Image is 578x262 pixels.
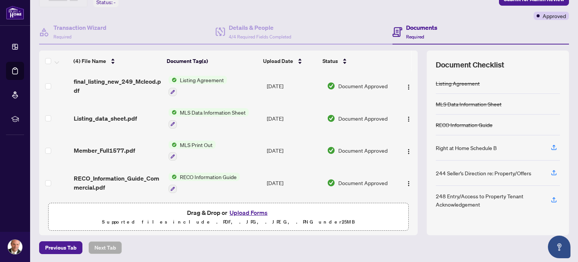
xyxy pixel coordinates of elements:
[177,173,240,181] span: RECO Information Guide
[169,141,216,161] button: Status IconMLS Print Out
[436,100,502,108] div: MLS Data Information Sheet
[53,218,404,227] p: Supported files include .PDF, .JPG, .JPEG, .PNG under 25 MB
[338,82,388,90] span: Document Approved
[74,174,162,192] span: RECO_Information_Guide_Commercial.pdf
[436,192,542,208] div: 248 Entry/Access to Property Tenant Acknowledgement
[74,77,162,95] span: final_listing_new_249_Mcleod.pdf
[264,102,324,135] td: [DATE]
[264,167,324,199] td: [DATE]
[322,57,338,65] span: Status
[436,79,480,87] div: Listing Agreement
[229,34,291,40] span: 4/4 Required Fields Completed
[327,146,335,155] img: Document Status
[73,57,106,65] span: (4) File Name
[436,60,504,70] span: Document Checklist
[327,82,335,90] img: Document Status
[169,173,177,181] img: Status Icon
[436,169,531,177] div: 244 Seller’s Direction re: Property/Offers
[338,146,388,155] span: Document Approved
[177,76,227,84] span: Listing Agreement
[543,12,566,20] span: Approved
[406,84,412,90] img: Logo
[403,112,415,124] button: Logo
[403,177,415,189] button: Logo
[6,6,24,20] img: logo
[436,121,493,129] div: RECO Information Guide
[264,70,324,102] td: [DATE]
[169,76,177,84] img: Status Icon
[406,23,437,32] h4: Documents
[406,149,412,155] img: Logo
[548,236,570,258] button: Open asap
[403,144,415,156] button: Logo
[229,23,291,32] h4: Details & People
[263,57,293,65] span: Upload Date
[53,23,106,32] h4: Transaction Wizard
[164,51,260,72] th: Document Tag(s)
[260,51,319,72] th: Upload Date
[403,80,415,92] button: Logo
[39,241,82,254] button: Previous Tab
[406,181,412,187] img: Logo
[187,208,270,218] span: Drag & Drop or
[169,108,177,116] img: Status Icon
[177,108,249,116] span: MLS Data Information Sheet
[8,240,22,254] img: Profile Icon
[45,242,76,254] span: Previous Tab
[327,114,335,123] img: Document Status
[177,141,216,149] span: MLS Print Out
[327,179,335,187] img: Document Status
[74,114,137,123] span: Listing_data_sheet.pdf
[169,76,227,96] button: Status IconListing Agreement
[169,173,240,193] button: Status IconRECO Information Guide
[88,241,122,254] button: Next Tab
[264,135,324,167] td: [DATE]
[227,208,270,218] button: Upload Forms
[436,144,497,152] div: Right at Home Schedule B
[338,179,388,187] span: Document Approved
[53,34,71,40] span: Required
[319,51,391,72] th: Status
[70,51,163,72] th: (4) File Name
[49,203,408,231] span: Drag & Drop orUpload FormsSupported files include .PDF, .JPG, .JPEG, .PNG under25MB
[406,116,412,122] img: Logo
[406,34,424,40] span: Required
[338,114,388,123] span: Document Approved
[74,146,135,155] span: Member_Full1577.pdf
[169,141,177,149] img: Status Icon
[169,108,249,129] button: Status IconMLS Data Information Sheet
